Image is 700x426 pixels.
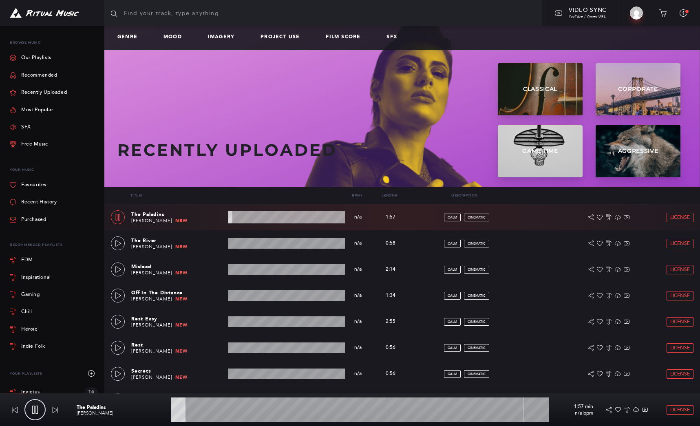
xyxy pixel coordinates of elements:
span: Video Sync [569,7,607,13]
div: 16 [85,387,98,397]
a: [PERSON_NAME] [131,244,172,249]
div: Your Playlists [10,365,98,382]
span: License [670,293,690,298]
p: Rest Easy [131,315,225,322]
a: Purchased [10,211,46,228]
span: cinematic [468,294,486,298]
span: New [175,322,187,328]
a: Classical [498,63,583,115]
span: License [670,241,690,246]
p: n/a bpm [552,411,593,416]
a: Invictus 16 [10,382,98,402]
span: New [175,244,187,249]
a: Recommended [10,67,57,84]
p: Off In The Distance [131,289,225,296]
span: calm [448,294,457,298]
a: Recent History [10,194,57,211]
div: Indie Folk [21,344,45,349]
a: Genre [117,34,144,40]
a: Game Time [498,125,583,177]
p: 0:56 [374,370,407,377]
span: calm [448,320,457,324]
p: 0:58 [374,240,407,247]
div: Chill [21,309,32,314]
p: n/a [348,345,368,351]
p: The Paladins [77,404,168,411]
span: New [175,270,187,276]
p: The Paladins [131,211,225,218]
span: calm [448,372,457,376]
a: Our Playlists [10,49,51,66]
div: Inspirational [21,275,51,280]
span: calm [448,268,457,271]
span: License [670,267,690,272]
span: New [175,374,187,380]
span: cinematic [468,372,486,376]
a: Mood [163,34,188,40]
a: SFX [386,34,404,40]
p: Mislead [131,263,225,270]
a: [PERSON_NAME] [131,349,172,354]
a: Aggressive [596,125,680,177]
a: Length [382,193,398,197]
div: EDM [21,258,33,263]
a: Inspirational [10,269,98,286]
a: Free Music [10,136,48,153]
span: License [670,345,690,351]
span: cinematic [468,320,486,324]
div: Invictus [21,389,40,395]
img: David Martin [630,7,643,20]
p: Description [406,194,523,197]
a: Most Popular [10,101,53,118]
img: Ritual Music [10,8,79,18]
h2: Recently Uploaded [117,141,459,159]
a: Heroic [10,321,98,338]
span: cinematic [468,216,486,219]
span: cinematic [468,242,486,245]
span: New [175,348,187,354]
a: Project Use [261,34,306,40]
a: [PERSON_NAME] [131,218,172,223]
p: The River [131,237,225,244]
p: 1:34 [374,292,407,299]
p: 1:57 [374,214,407,221]
span: cinematic [468,346,486,350]
p: n/a [348,241,368,246]
span: ▾ [360,194,362,197]
p: n/a [348,267,368,272]
p: n/a [348,319,368,324]
span: calm [448,216,457,219]
a: [PERSON_NAME] [131,296,172,302]
a: SFX [10,119,31,136]
p: 1:57 min [552,403,593,411]
a: Indie Folk [10,338,98,355]
a: EDM [10,252,98,269]
div: Heroic [21,327,38,332]
div: Recommended Playlists [10,238,98,252]
p: 2:14 [374,266,407,273]
span: License [670,319,690,324]
span: New [175,296,187,302]
a: Gaming [10,286,98,303]
p: Your Music [10,163,98,177]
a: Recently Uploaded [10,84,67,101]
span: calm [448,346,457,350]
span: License [670,407,690,413]
p: n/a [348,214,368,220]
a: Title [130,193,142,197]
a: Corporate [596,63,680,115]
div: Gaming [21,292,40,297]
a: Chill [10,303,98,320]
a: [PERSON_NAME] [77,411,113,416]
p: n/a [348,371,368,377]
p: Browse Music [10,36,98,49]
a: [PERSON_NAME] [131,322,172,328]
a: [PERSON_NAME] [131,270,172,276]
a: Favourites [10,177,46,194]
span: License [670,215,690,220]
p: n/a [348,293,368,298]
span: ▾ [396,194,397,197]
a: Film Score [326,34,367,40]
a: Bpm [352,193,362,197]
span: calm [448,242,457,245]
